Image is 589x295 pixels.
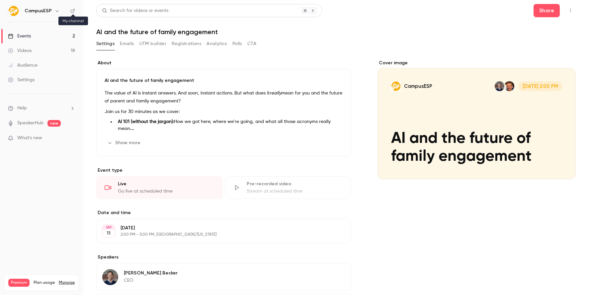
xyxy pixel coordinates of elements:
[96,38,115,49] button: Settings
[378,60,576,179] section: Cover image
[8,33,31,39] div: Events
[8,62,38,69] div: Audience
[225,176,351,199] div: Pre-recorded videoStream at scheduled time
[232,38,242,49] button: Polls
[59,280,75,285] a: Manage
[105,138,144,148] button: Show more
[8,47,32,54] div: Videos
[102,7,168,14] div: Search for videos or events
[139,38,166,49] button: UTM builder
[207,38,227,49] button: Analytics
[118,181,214,187] div: Live
[118,188,214,195] div: Go live at scheduled time
[247,188,343,195] div: Stream at scheduled time
[96,60,351,66] label: About
[8,105,75,112] li: help-dropdown-opener
[107,230,111,237] p: 11
[247,181,343,187] div: Pre-recorded video
[534,4,560,17] button: Share
[247,38,256,49] button: CTA
[105,89,343,105] p: The value of AI is instant answers. And soon, instant actions. But what does it mean for you and ...
[96,209,351,216] label: Date and time
[17,105,27,112] span: Help
[17,120,43,127] a: SpeakerHub
[120,38,134,49] button: Emails
[121,225,316,231] p: [DATE]
[121,232,316,237] p: 2:00 PM - 3:00 PM, [GEOGRAPHIC_DATA]/[US_STATE]
[115,118,343,132] li: How we got here, where we’re going, and what all those acronyms really mean.
[118,119,174,124] strong: AI 101 (without the jargon):
[124,277,178,284] p: CEO
[124,270,178,276] p: [PERSON_NAME] Becker
[270,91,281,95] em: really
[378,60,576,66] label: Cover image
[17,135,42,142] span: What's new
[8,6,19,16] img: CampusESP
[96,167,351,174] p: Event type
[96,254,351,261] label: Speakers
[96,263,351,291] div: Dave Becker[PERSON_NAME] BeckerCEO
[103,225,115,230] div: SEP
[105,77,343,84] p: AI and the future of family engagement
[172,38,201,49] button: Registrations
[47,120,61,127] span: new
[8,279,30,287] span: Premium
[105,108,343,116] p: Join us for 30 minutes as we cover:
[96,28,576,36] h1: AI and the future of family engagement
[96,176,222,199] div: LiveGo live at scheduled time
[34,280,55,285] span: Plan usage
[8,77,35,83] div: Settings
[25,8,52,14] h6: CampusESP
[102,269,118,285] img: Dave Becker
